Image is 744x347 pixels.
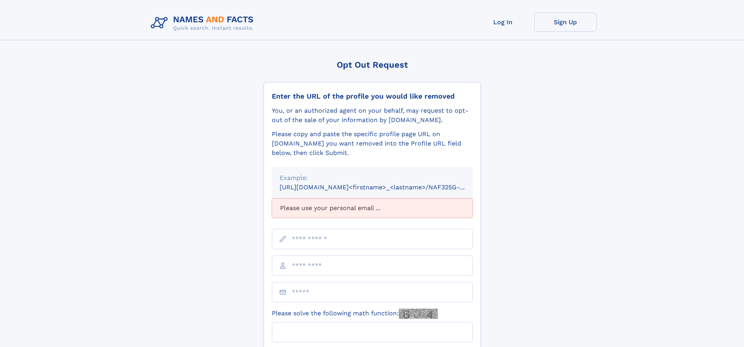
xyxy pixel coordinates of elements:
a: Log In [472,13,534,32]
label: Please solve the following math function: [272,309,438,319]
img: Logo Names and Facts [148,13,260,34]
div: You, or an authorized agent on your behalf, may request to opt-out of the sale of your informatio... [272,106,473,125]
div: Opt Out Request [264,60,481,70]
small: [URL][DOMAIN_NAME]<firstname>_<lastname>/NAF325G-xxxxxxxx [280,183,487,191]
div: Please copy and paste the specific profile page URL on [DOMAIN_NAME] you want removed into the Pr... [272,129,473,158]
div: Example: [280,173,465,183]
a: Sign Up [534,13,597,32]
div: Enter the URL of the profile you would like removed [272,92,473,101]
div: Please use your personal email ... [272,198,473,218]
